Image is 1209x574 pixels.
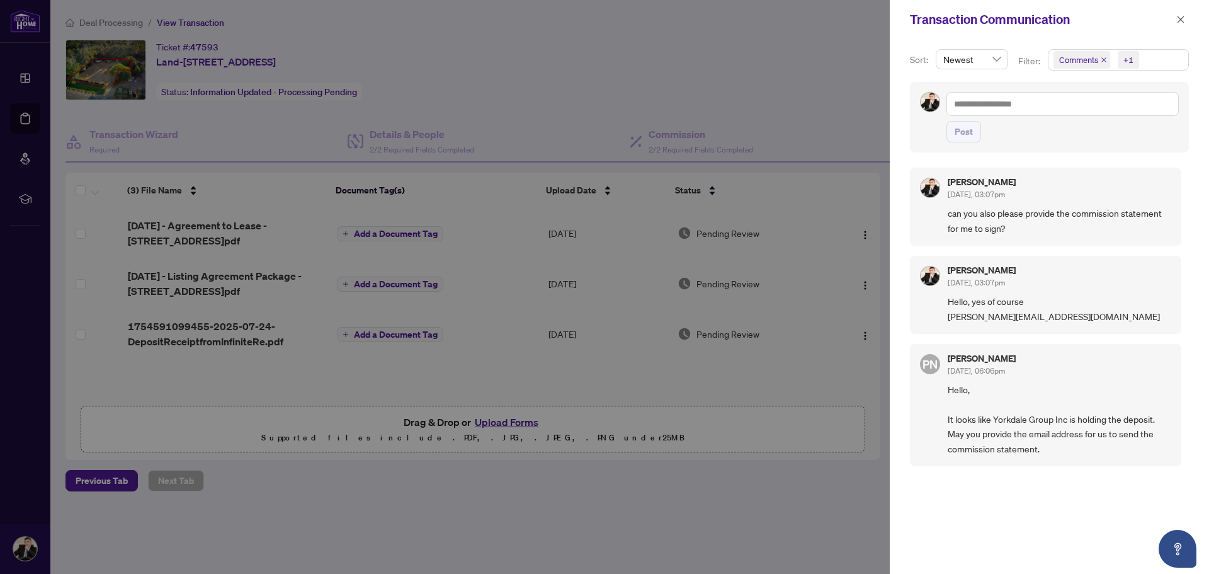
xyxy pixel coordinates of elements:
span: Comments [1059,54,1098,66]
div: +1 [1123,54,1133,66]
div: Transaction Communication [910,10,1172,29]
img: Profile Icon [921,178,939,197]
button: Open asap [1159,530,1196,568]
h5: [PERSON_NAME] [948,178,1016,187]
span: Newest [943,50,1001,69]
button: Post [946,121,981,142]
span: Comments [1053,51,1110,69]
span: can you also please provide the commission statement for me to sign? [948,206,1171,236]
span: close [1101,57,1107,63]
span: Hello, It looks like Yorkdale Group Inc is holding the deposit. May you provide the email address... [948,382,1171,456]
p: Sort: [910,53,931,67]
img: Profile Icon [921,267,939,285]
span: PN [922,355,938,373]
span: close [1176,15,1185,24]
img: Profile Icon [921,93,939,112]
span: [DATE], 03:07pm [948,190,1005,199]
h5: [PERSON_NAME] [948,354,1016,363]
span: [DATE], 06:06pm [948,366,1005,376]
span: Hello, yes of course [PERSON_NAME][EMAIL_ADDRESS][DOMAIN_NAME] [948,294,1171,324]
p: Filter: [1018,54,1042,68]
span: [DATE], 03:07pm [948,278,1005,287]
h5: [PERSON_NAME] [948,266,1016,275]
